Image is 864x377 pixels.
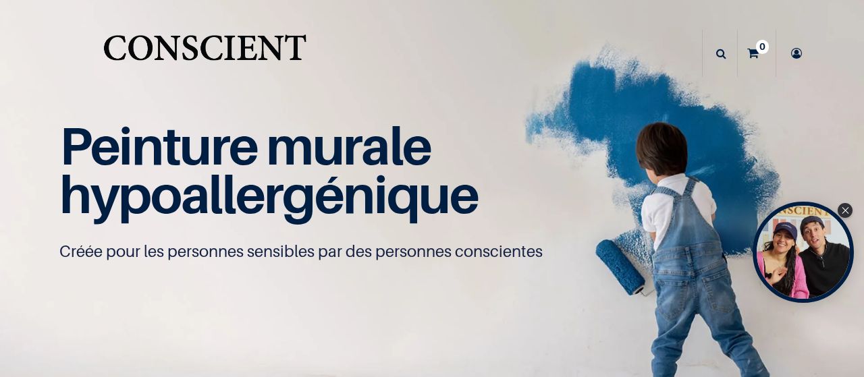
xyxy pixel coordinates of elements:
div: Close Tolstoy widget [838,203,853,218]
img: Conscient [101,27,309,80]
sup: 0 [756,40,769,53]
div: Tolstoy bubble widget [753,202,854,303]
span: hypoallergénique [59,163,479,225]
div: Open Tolstoy [753,202,854,303]
p: Créée pour les personnes sensibles par des personnes conscientes [59,241,805,262]
span: Peinture murale [59,114,431,177]
div: Open Tolstoy widget [753,202,854,303]
a: Logo of Conscient [101,27,309,80]
a: 0 [738,30,776,77]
